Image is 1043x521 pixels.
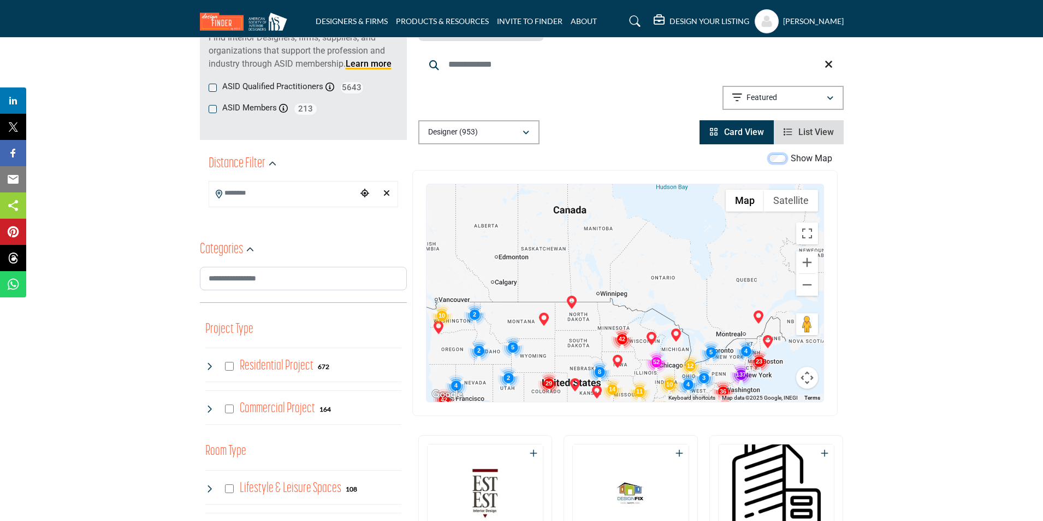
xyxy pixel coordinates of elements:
[225,405,234,413] input: Select Commercial Project checkbox
[761,335,774,348] div: Brady-Anne Winn (HQ)
[726,190,764,212] button: Show street map
[418,120,540,144] button: Designer (953)
[611,328,633,350] div: Cluster of 42 locations (38 HQ, 4 Branches) Click to view companies
[497,367,519,389] div: Cluster of 2 locations (2 HQ, 0 Branches) Click to view companies
[468,339,490,361] div: Cluster of 2 locations (2 HQ, 0 Branches) Click to view companies
[752,311,765,324] div: Veronique Chouinard (HQ)
[796,313,818,335] button: Drag Pegman onto the map to open Street View
[650,400,672,422] div: Cluster of 10 locations (10 HQ, 0 Branches) Click to view companies
[429,388,465,402] a: Open this area in Google Maps (opens a new window)
[240,399,315,418] h4: Commercial Project: Involve the design, construction, or renovation of spaces used for business p...
[319,404,331,414] div: 164 Results For Commercial Project
[530,448,537,459] a: Add To List
[669,329,683,342] div: Lynn Pettyjohn (HQ)
[431,305,453,326] div: Cluster of 10 locations (10 HQ, 0 Branches) Click to view companies
[396,16,489,26] a: PRODUCTS & RESOURCES
[200,13,293,31] img: Site Logo
[340,81,364,95] span: 5643
[209,105,217,113] input: ASID Members checkbox
[497,16,562,26] a: INVITE TO FINDER
[589,361,611,383] div: Cluster of 8 locations (8 HQ, 0 Branches) Click to view companies
[735,340,757,362] div: Cluster of 4 locations (4 HQ, 0 Branches) Click to view companies
[654,15,749,28] div: DESIGN YOUR LISTING
[712,380,734,402] div: Cluster of 36 locations (36 HQ, 0 Branches) Click to view companies
[502,336,524,358] div: Cluster of 5 locations (5 HQ, 0 Branches) Click to view companies
[571,16,597,26] a: ABOUT
[240,479,341,498] h4: Lifestyle & Leisure Spaces: Lifestyle & Leisure Spaces
[568,378,582,391] div: Karla Spencer, ASID Allied (HQ)
[791,152,832,165] label: Show Map
[293,102,318,116] span: 213
[464,303,485,325] div: Cluster of 2 locations (2 HQ, 0 Branches) Click to view companies
[205,441,246,462] button: Room Type
[669,16,749,26] h5: DESIGN YOUR LISTING
[590,385,603,399] div: Erin Welner (HQ)
[240,356,313,376] h4: Residential Project: Types of projects range from simple residential renovations to highly comple...
[346,58,392,69] a: Learn more
[645,332,658,345] div: Elisabeth Schaser, ASID Allied (HQ)
[798,127,834,137] span: List View
[611,355,624,368] div: Debra Pudenz (HQ)
[821,448,828,459] a: Add To List
[629,380,650,402] div: Cluster of 11 locations (11 HQ, 0 Branches) Click to view companies
[538,372,560,394] div: Cluster of 29 locations (29 HQ, 0 Branches) Click to view companies
[783,16,844,27] h5: [PERSON_NAME]
[619,13,648,30] a: Search
[209,31,398,71] p: Find Interior Designers, firms, suppliers, and organizations that support the profession and indu...
[746,92,777,103] p: Featured
[316,16,388,26] a: DESIGNERS & FIRMS
[601,378,623,400] div: Cluster of 14 locations (14 HQ, 0 Branches) Click to view companies
[378,182,395,206] div: Clear search location
[346,484,357,494] div: 108 Results For Lifestyle & Leisure Spaces
[318,361,329,371] div: 672 Results For Residential Project
[700,341,722,363] div: Cluster of 5 locations (5 HQ, 0 Branches) Click to view companies
[722,395,798,401] span: Map data ©2025 Google, INEGI
[668,394,715,402] button: Keyboard shortcuts
[565,296,578,309] div: Erika Kelly (Branch)
[645,351,667,373] div: Cluster of 52 locations (51 HQ, 1 Branches) Click to view companies
[796,223,818,244] button: Toggle fullscreen view
[804,395,820,401] a: Terms
[222,80,323,93] label: ASID Qualified Practitioners
[200,267,407,290] input: Search Category
[709,127,764,137] a: View Card
[659,373,680,395] div: Cluster of 10 locations (10 HQ, 0 Branches) Click to view companies
[675,448,683,459] a: Add To List
[357,182,373,206] div: Choose your current location
[209,84,217,92] input: ASID Qualified Practitioners checkbox
[225,484,234,493] input: Select Lifestyle & Leisure Spaces checkbox
[700,120,774,144] li: Card View
[611,401,633,423] div: Cluster of 23 locations (23 HQ, 0 Branches) Click to view companies
[222,102,277,114] label: ASID Members
[209,183,357,204] input: Search Location
[796,251,818,273] button: Zoom in
[346,485,357,493] b: 108
[748,350,770,372] div: Cluster of 23 locations (23 HQ, 0 Branches) Click to view companies
[796,274,818,296] button: Zoom out
[429,388,465,402] img: Google
[318,363,329,371] b: 672
[319,406,331,413] b: 164
[475,400,496,422] div: Cluster of 6 locations (5 HQ, 1 Branches) Click to view companies
[209,154,265,174] h2: Distance Filter
[784,127,834,137] a: View List
[428,127,478,138] p: Designer (953)
[764,190,818,212] button: Show satellite imagery
[677,373,699,395] div: Cluster of 4 locations (4 HQ, 0 Branches) Click to view companies
[537,313,550,326] div: Jenna Janshen, ASID Allied (HQ)
[755,9,779,33] button: Show hide supplier dropdown
[774,120,844,144] li: List View
[205,319,253,340] button: Project Type
[722,86,844,110] button: Featured
[432,321,445,334] div: Paula Tin Nyo (HQ)
[679,355,701,377] div: Cluster of 12 locations (12 HQ, 0 Branches) Click to view companies
[796,367,818,389] button: Map camera controls
[730,364,752,385] div: Cluster of 137 locations (135 HQ, 2 Branches) Click to view companies
[693,367,715,389] div: Cluster of 3 locations (3 HQ, 0 Branches) Click to view companies
[724,127,764,137] span: Card View
[225,362,234,371] input: Select Residential Project checkbox
[445,374,467,396] div: Cluster of 4 locations (4 HQ, 0 Branches) Click to view companies
[200,240,243,260] h2: Categories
